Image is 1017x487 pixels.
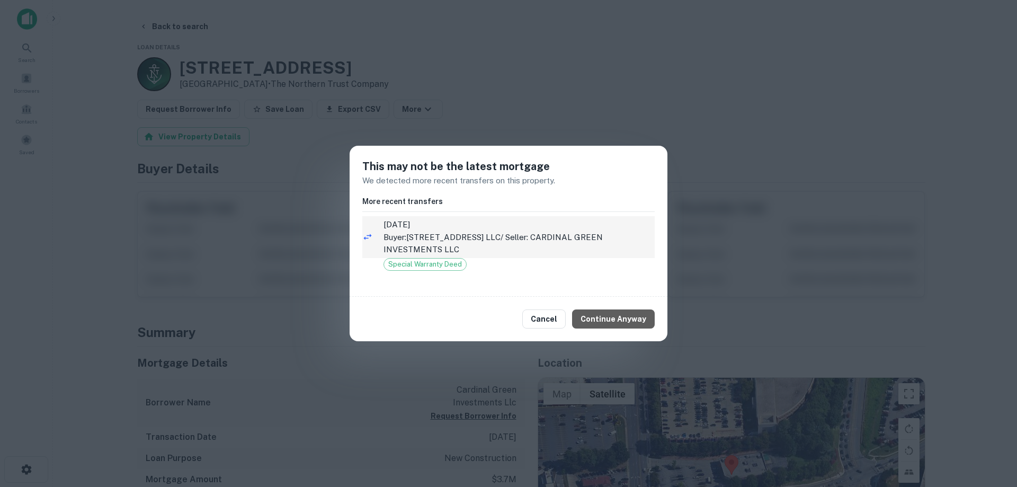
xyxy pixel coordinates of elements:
[384,259,466,270] span: Special Warranty Deed
[383,218,655,231] span: [DATE]
[362,196,655,207] h6: More recent transfers
[362,158,655,174] h5: This may not be the latest mortgage
[572,309,655,329] button: Continue Anyway
[522,309,566,329] button: Cancel
[964,402,1017,453] iframe: Chat Widget
[383,231,655,256] p: Buyer: [STREET_ADDRESS] LLC / Seller: CARDINAL GREEN INVESTMENTS LLC
[383,258,467,271] div: Special Warranty Deed
[362,174,655,187] p: We detected more recent transfers on this property.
